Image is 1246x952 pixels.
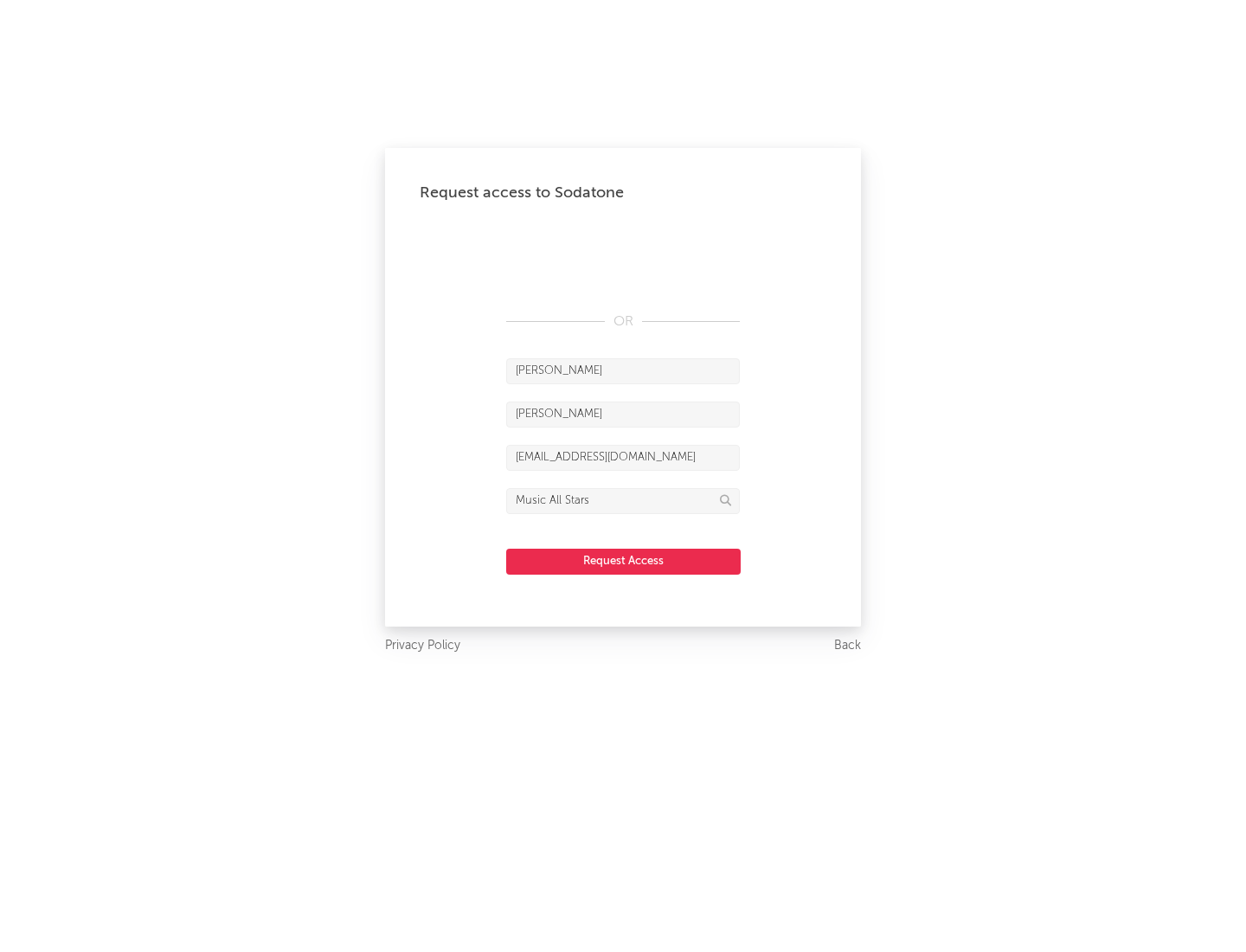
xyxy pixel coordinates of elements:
input: Division [506,488,740,514]
div: Request access to Sodatone [420,183,826,203]
a: Privacy Policy [385,635,460,657]
input: Last Name [506,402,740,428]
button: Request Access [506,549,741,575]
input: First Name [506,358,740,384]
a: Back [834,635,861,657]
input: Email [506,445,740,471]
div: OR [506,312,740,332]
